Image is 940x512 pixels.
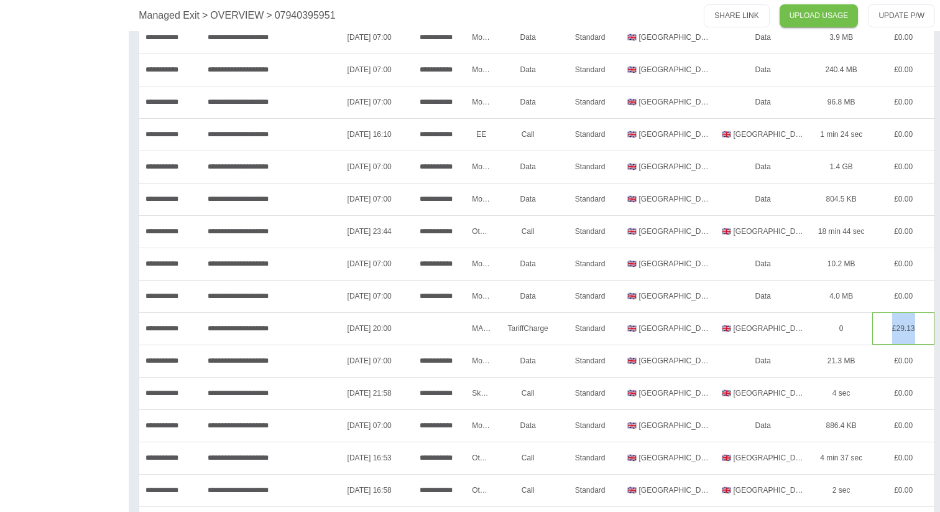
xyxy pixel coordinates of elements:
[621,312,716,345] div: 🇬🇧 United Kingdom
[466,442,497,474] div: Other Network
[559,312,621,345] div: Standard
[716,54,810,86] div: Data
[872,280,934,312] div: £0.00
[559,280,621,312] div: Standard
[872,118,934,151] div: £0.00
[466,54,497,86] div: Mobile Data
[497,183,559,215] div: Data
[332,280,407,312] div: 31/08/2024 07:00
[202,8,208,23] p: >
[810,118,872,151] div: 1 min 24 sec
[872,86,934,118] div: £0.00
[497,215,559,248] div: Call
[332,54,407,86] div: 26/08/2024 07:00
[497,54,559,86] div: Data
[872,21,934,54] div: £0.00
[466,409,497,442] div: Mobile Data
[332,377,407,409] div: 02/09/2024 21:58
[332,21,407,54] div: 25/08/2024 07:00
[332,86,407,118] div: 27/08/2024 07:00
[497,345,559,377] div: Data
[810,21,872,54] div: 3.9 MB
[621,442,716,474] div: 🇬🇧 United Kingdom
[497,442,559,474] div: Call
[810,409,872,442] div: 886.4 KB
[266,8,272,23] p: >
[559,21,621,54] div: Standard
[716,312,810,345] div: 🇬🇧 United Kingdom
[559,409,621,442] div: Standard
[810,215,872,248] div: 18 min 44 sec
[497,312,559,345] div: TariffCharge
[810,442,872,474] div: 4 min 37 sec
[497,21,559,54] div: Data
[621,409,716,442] div: 🇬🇧 United Kingdom
[868,4,935,27] button: UPDATE P/W
[466,248,497,280] div: Mobile Data
[332,409,407,442] div: 03/09/2024 07:00
[716,248,810,280] div: Data
[466,21,497,54] div: Mobile Data
[716,151,810,183] div: Data
[621,377,716,409] div: 🇬🇧 United Kingdom
[872,377,934,409] div: £0.00
[497,151,559,183] div: Data
[872,345,934,377] div: £0.00
[621,215,716,248] div: 🇬🇧 United Kingdom
[621,86,716,118] div: 🇬🇧 United Kingdom
[332,248,407,280] div: 30/08/2024 07:00
[872,409,934,442] div: £0.00
[497,377,559,409] div: Call
[872,54,934,86] div: £0.00
[559,54,621,86] div: Standard
[210,8,264,23] a: OVERVIEW
[332,345,407,377] div: 02/09/2024 07:00
[810,312,872,345] div: 0
[716,183,810,215] div: Data
[872,183,934,215] div: £0.00
[332,442,407,474] div: 03/09/2024 16:53
[810,280,872,312] div: 4.0 MB
[332,312,407,345] div: 01/09/2024 20:00
[716,474,810,506] div: 🇬🇧 United Kingdom
[716,409,810,442] div: Data
[621,151,716,183] div: 🇬🇧 United Kingdom
[139,8,200,23] a: Managed Exit
[497,86,559,118] div: Data
[872,248,934,280] div: £0.00
[466,215,497,248] div: Other Network
[872,442,934,474] div: £0.00
[810,151,872,183] div: 1.4 GB
[716,118,810,151] div: 🇬🇧 United Kingdom
[716,377,810,409] div: 🇬🇧 United Kingdom
[332,474,407,506] div: 03/09/2024 16:58
[559,86,621,118] div: Standard
[275,8,336,23] a: 07940395951
[497,248,559,280] div: Data
[559,215,621,248] div: Standard
[497,280,559,312] div: Data
[559,345,621,377] div: Standard
[621,54,716,86] div: 🇬🇧 United Kingdom
[466,474,497,506] div: Other Network
[716,280,810,312] div: Data
[559,474,621,506] div: Standard
[621,345,716,377] div: 🇬🇧 United Kingdom
[559,377,621,409] div: Standard
[716,442,810,474] div: 🇬🇧 United Kingdom
[621,474,716,506] div: 🇬🇧 United Kingdom
[466,280,497,312] div: Mobile Data
[872,474,934,506] div: £0.00
[497,474,559,506] div: Call
[810,86,872,118] div: 96.8 MB
[810,377,872,409] div: 4 sec
[810,474,872,506] div: 2 sec
[466,118,497,151] div: EE
[621,280,716,312] div: 🇬🇧 United Kingdom
[332,183,407,215] div: 29/08/2024 07:00
[559,151,621,183] div: Standard
[872,312,934,345] div: £29.13
[810,345,872,377] div: 21.3 MB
